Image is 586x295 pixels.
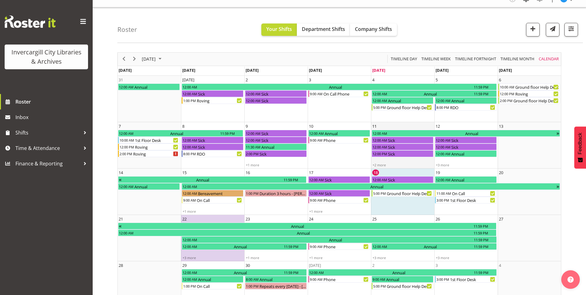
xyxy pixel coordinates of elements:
[372,150,433,157] div: Sick Begin From Thursday, September 11, 2025 at 12:00:00 PM GMT+12:00 Ends At Thursday, September...
[118,183,180,190] div: Annual Begin From Sunday, September 14, 2025 at 12:00:00 AM GMT+12:00 Ends At Sunday, September 1...
[197,183,556,190] div: Annual
[372,243,387,250] div: 12:00 AM
[119,169,123,176] div: 14
[373,190,386,196] div: 5:00 PM
[371,163,434,167] div: +2 more
[182,150,243,157] div: RDO Begin From Monday, September 8, 2025 at 8:00:00 PM GMT+12:00 Ends At Monday, September 8, 202...
[309,197,323,203] div: 9:00 AM
[387,243,473,250] div: Annual
[309,243,323,250] div: 9:00 AM
[323,91,370,97] div: On Call Phone
[118,215,181,261] td: Sunday, September 21, 2025
[435,143,497,150] div: Sick Begin From Friday, September 12, 2025 at 12:00:00 AM GMT+12:00 Ends At Friday, September 12,...
[454,55,497,63] button: Fortnight
[449,197,496,203] div: 1st Floor Desk
[526,23,540,36] button: Add a new shift
[245,137,261,143] div: 12:00 AM
[387,97,433,104] div: Annual
[499,91,515,97] div: 12:00 PM
[197,137,243,143] div: Sick
[197,91,243,97] div: Sick
[372,243,497,250] div: Annual Begin From Thursday, September 25, 2025 at 12:00:00 AM GMT+12:00 Ends At Friday, September...
[372,77,374,83] div: 4
[323,197,370,203] div: Phone
[261,130,306,136] div: Sick
[372,97,433,104] div: Annual Begin From Thursday, September 4, 2025 at 12:00:00 AM GMT+12:00 Ends At Thursday, Septembe...
[246,67,259,73] span: [DATE]
[323,243,370,250] div: Phone
[435,144,451,150] div: 12:00 AM
[182,283,243,289] div: On Call Begin From Monday, September 29, 2025 at 1:00:00 PM GMT+13:00 Ends At Monday, September 2...
[181,122,244,169] td: Monday, September 8, 2025
[134,84,179,90] div: Annual
[372,144,387,150] div: 12:00 AM
[245,130,261,136] div: 12:00 AM
[245,90,307,97] div: Sick Begin From Tuesday, September 2, 2025 at 12:00:00 AM GMT+12:00 Ends At Tuesday, September 2,...
[182,190,243,197] div: Bereavement Begin From Monday, September 15, 2025 at 12:00:00 AM GMT+12:00 Ends At Monday, Septem...
[119,123,121,129] div: 7
[261,97,306,104] div: Sick
[119,144,134,150] div: 12:00 PM
[182,123,184,129] div: 8
[435,104,497,111] div: RDO Begin From Friday, September 5, 2025 at 8:00:00 PM GMT+12:00 Ends At Friday, September 5, 202...
[420,55,452,63] button: Timeline Week
[181,76,244,122] td: Monday, September 1, 2025
[372,283,433,289] div: Ground floor Help Desk Begin From Thursday, October 2, 2025 at 5:00:00 PM GMT+13:00 Ends At Thurs...
[434,169,498,215] td: Friday, September 19, 2025
[182,183,197,190] div: 12:00 AM
[372,276,433,283] div: Annual Begin From Thursday, October 2, 2025 at 9:00:00 AM GMT+13:00 Ends At Thursday, October 2, ...
[309,123,313,129] div: 10
[130,55,139,63] button: Next
[372,90,497,97] div: Annual Begin From Thursday, September 4, 2025 at 12:00:00 AM GMT+12:00 Ends At Friday, September ...
[372,104,433,111] div: Ground floor Help Desk Begin From Thursday, September 4, 2025 at 5:00:00 PM GMT+12:00 Ends At Thu...
[5,15,56,28] img: Rosterit website logo
[308,176,370,183] div: Sick Begin From Wednesday, September 17, 2025 at 12:00:00 AM GMT+12:00 Ends At Wednesday, Septemb...
[498,97,560,104] div: Ground floor Help Desk Begin From Saturday, September 6, 2025 at 2:00:00 PM GMT+12:00 Ends At Sat...
[245,276,259,282] div: 8:00 AM
[371,255,434,260] div: +3 more
[372,137,433,143] div: Sick Begin From Thursday, September 11, 2025 at 12:00:00 AM GMT+12:00 Ends At Thursday, September...
[245,151,259,157] div: 2:00 PM
[387,151,433,157] div: Sick
[118,143,180,150] div: Roving Begin From Sunday, September 7, 2025 at 12:00:00 PM GMT+12:00 Ends At Sunday, September 7,...
[324,177,370,183] div: Sick
[435,255,497,260] div: +3 more
[196,197,243,203] div: On Call
[371,215,434,261] td: Thursday, September 25, 2025
[577,133,583,154] span: Feedback
[15,143,80,153] span: Time & Attendance
[308,197,370,203] div: Phone Begin From Wednesday, September 17, 2025 at 9:00:00 AM GMT+12:00 Ends At Wednesday, Septemb...
[435,151,451,157] div: 12:00 AM
[134,144,179,150] div: Roving
[182,91,197,97] div: 12:00 AM
[245,137,307,143] div: Sick Begin From Tuesday, September 9, 2025 at 12:00:00 AM GMT+12:00 Ends At Tuesday, September 9,...
[499,67,512,73] span: [DATE]
[196,283,243,289] div: On Call
[372,190,433,197] div: Ground floor Help Desk Begin From Thursday, September 18, 2025 at 5:00:00 PM GMT+12:00 Ends At Th...
[371,169,434,215] td: Thursday, September 18, 2025
[567,276,574,283] img: help-xxl-2.png
[309,269,324,276] div: 12:00 AM
[386,104,433,110] div: Ground floor Help Desk
[246,77,248,83] div: 2
[120,55,128,63] button: Previous
[309,77,311,83] div: 3
[183,151,196,157] div: 8:00 PM
[182,269,197,276] div: 12:00 AM
[451,137,496,143] div: Sick
[308,243,370,250] div: Phone Begin From Wednesday, September 24, 2025 at 9:00:00 AM GMT+12:00 Ends At Wednesday, Septemb...
[246,123,248,129] div: 9
[182,269,307,276] div: Annual Begin From Monday, September 29, 2025 at 12:00:00 AM GMT+13:00 Ends At Tuesday, September ...
[197,144,243,150] div: Sick
[183,197,196,203] div: 9:00 AM
[133,151,179,157] div: Roving
[118,230,134,236] div: 12:00 AM
[197,237,473,243] div: Annual
[245,97,261,104] div: 12:00 AM
[182,276,197,282] div: 12:00 AM
[309,130,324,136] div: 12:00 AM
[546,23,559,36] button: Send a list of all shifts for the selected filtered period to all rostered employees.
[324,130,370,136] div: Annual
[122,177,283,183] div: Annual
[451,190,496,196] div: On Call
